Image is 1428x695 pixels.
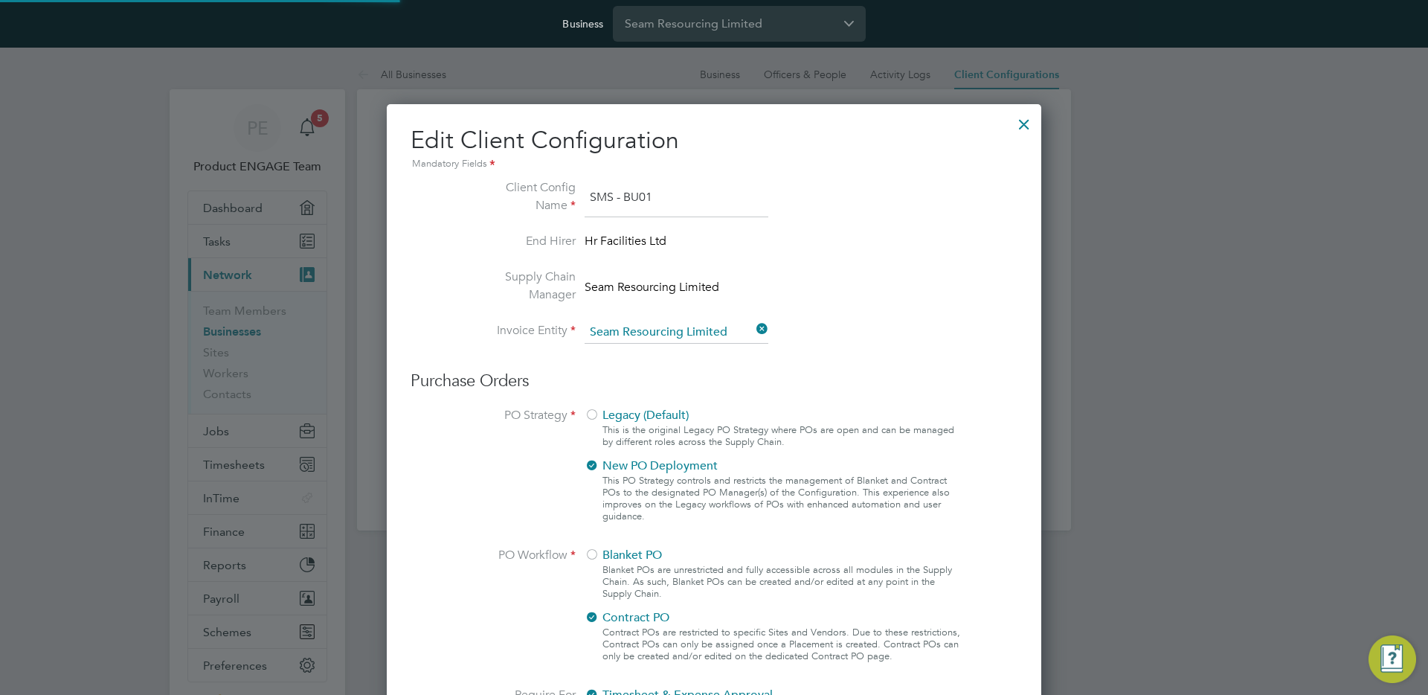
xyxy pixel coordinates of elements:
[602,627,964,662] div: Contract POs are restricted to specific Sites and Vendors. Due to these restrictions, Contract PO...
[411,125,1017,173] h2: Edit Client Configuration
[585,548,662,563] span: Blanket PO
[562,17,603,31] label: Business
[602,564,964,600] div: Blanket POs are unrestricted and fully accessible across all modules in the Supply Chain. As such...
[602,424,964,448] div: This is the original Legacy PO Strategy where POs are open and can be managed by different roles ...
[585,408,689,423] span: Legacy (Default)
[585,321,768,344] input: Search for...
[464,321,576,341] label: Invoice Entity
[464,268,576,304] label: Supply Chain Manager
[411,371,1017,392] h3: Purchase Orders
[585,610,669,625] span: Contract PO
[585,278,719,296] span: Seam Resourcing Limited
[1368,635,1416,683] button: Engage Resource Center
[411,156,1017,173] div: Mandatory Fields
[464,232,576,250] label: End Hirer
[602,475,964,522] div: This PO Strategy controls and restricts the management of Blanket and Contract POs to the designa...
[464,546,576,668] label: PO Workflow
[464,406,576,528] label: PO Strategy
[464,179,576,214] label: Client Config Name
[585,458,718,473] span: New PO Deployment
[585,232,666,253] span: Hr Facilities Ltd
